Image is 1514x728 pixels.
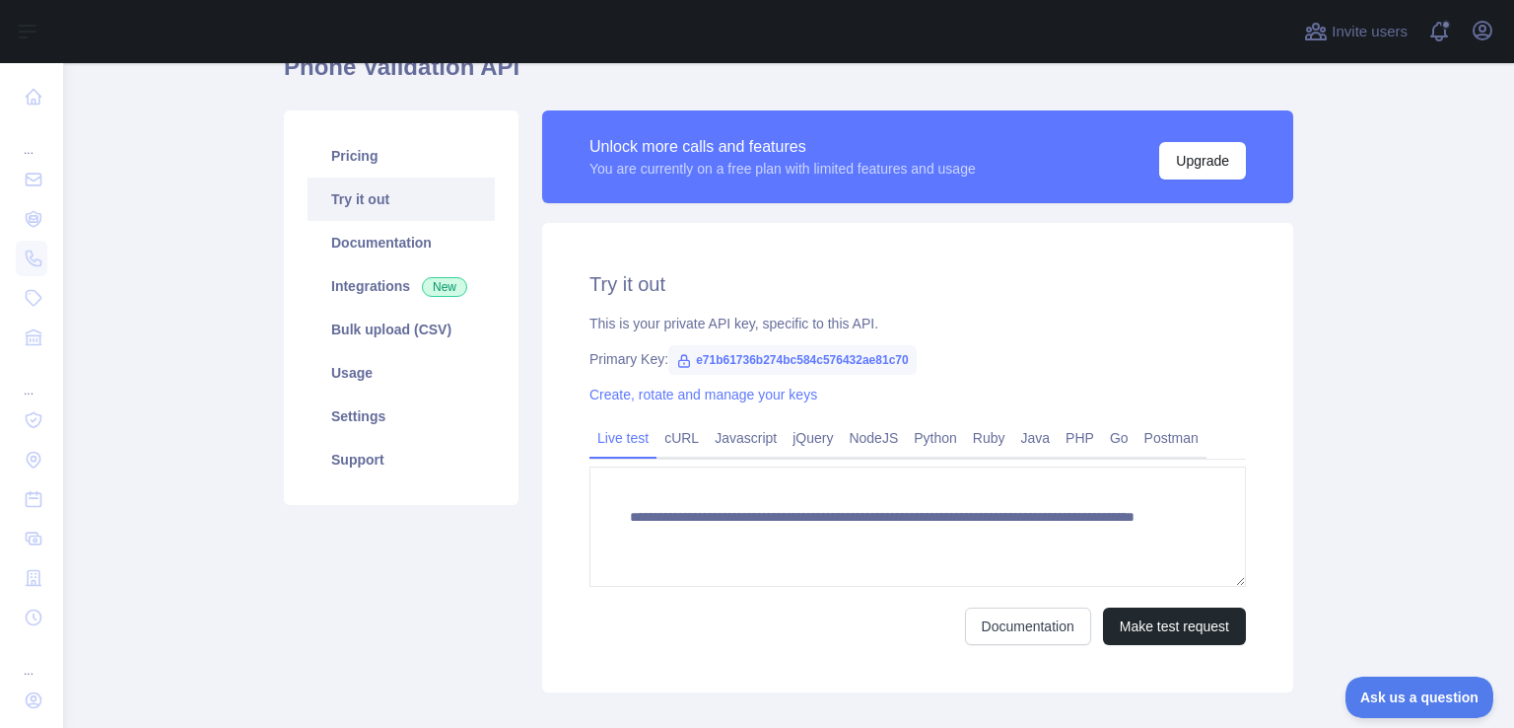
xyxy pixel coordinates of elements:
a: NodeJS [841,422,906,454]
a: Integrations New [308,264,495,308]
a: Ruby [965,422,1013,454]
div: ... [16,639,47,679]
a: Documentation [308,221,495,264]
h1: Phone Validation API [284,51,1293,99]
a: jQuery [785,422,841,454]
a: Documentation [965,608,1091,645]
a: Settings [308,395,495,438]
a: Java [1013,422,1059,454]
div: You are currently on a free plan with limited features and usage [589,159,976,179]
a: Javascript [707,422,785,454]
a: Python [906,422,965,454]
button: Upgrade [1159,142,1246,180]
div: This is your private API key, specific to this API. [589,314,1246,333]
button: Make test request [1103,608,1246,645]
a: Support [308,438,495,481]
span: New [422,277,467,297]
div: ... [16,359,47,399]
a: PHP [1058,422,1102,454]
a: Go [1102,422,1136,454]
iframe: Toggle Customer Support [1345,677,1494,718]
a: Postman [1136,422,1206,454]
a: Usage [308,351,495,395]
a: Try it out [308,178,495,221]
span: e71b61736b274bc584c576432ae81c70 [668,345,917,375]
div: Unlock more calls and features [589,135,976,159]
a: Pricing [308,134,495,178]
a: cURL [656,422,707,454]
div: Primary Key: [589,349,1246,369]
a: Bulk upload (CSV) [308,308,495,351]
div: ... [16,118,47,158]
button: Invite users [1300,16,1411,47]
a: Live test [589,422,656,454]
a: Create, rotate and manage your keys [589,387,817,402]
span: Invite users [1332,21,1408,43]
h2: Try it out [589,270,1246,298]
